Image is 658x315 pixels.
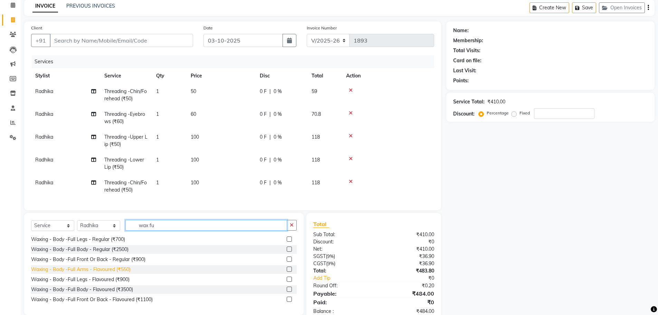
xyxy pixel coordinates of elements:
[156,111,159,117] span: 1
[35,134,53,140] span: Radhika
[125,220,287,231] input: Search or Scan
[374,253,439,260] div: ₹36.90
[307,68,342,84] th: Total
[599,2,645,13] button: Open Invoices
[104,157,144,170] span: Threading -Lower Lip (₹50)
[453,110,475,118] div: Discount:
[35,88,53,94] span: Radhika
[313,260,326,267] span: CGST
[156,157,159,163] span: 1
[187,68,256,84] th: Price
[274,156,282,164] span: 0 %
[530,2,569,13] button: Create New
[308,231,374,238] div: Sub Total:
[156,134,159,140] span: 1
[374,267,439,275] div: ₹483.80
[256,68,307,84] th: Disc
[308,282,374,289] div: Round Off:
[312,157,320,163] span: 118
[104,179,147,193] span: Threading -Chin/Forehead (₹50)
[487,98,505,105] div: ₹410.00
[453,57,481,64] div: Card on file:
[100,68,152,84] th: Service
[308,260,374,267] div: ( )
[269,111,271,118] span: |
[269,88,271,95] span: |
[31,276,130,283] div: Waxing - Body -Full Legs - Flavoured (₹900)
[191,111,196,117] span: 60
[31,246,128,253] div: Waxing - Body -Full Body - Regular (₹2500)
[31,68,100,84] th: Stylist
[374,245,439,253] div: ₹410.00
[269,156,271,164] span: |
[31,236,125,243] div: Waxing - Body -Full Legs - Regular (₹700)
[453,98,485,105] div: Service Total:
[374,238,439,245] div: ₹0
[32,55,439,68] div: Services
[519,110,530,116] label: Fixed
[203,25,213,31] label: Date
[312,111,321,117] span: 70.8
[312,88,317,94] span: 59
[342,68,434,84] th: Action
[35,179,53,186] span: Radhika
[260,179,267,186] span: 0 F
[191,134,199,140] span: 100
[308,245,374,253] div: Net:
[374,282,439,289] div: ₹0.20
[572,2,596,13] button: Save
[31,286,133,293] div: Waxing - Body -Full Body - Flavoured (₹3500)
[308,238,374,245] div: Discount:
[308,275,384,282] a: Add Tip
[374,308,439,315] div: ₹484.00
[35,111,53,117] span: Radhika
[260,133,267,141] span: 0 F
[307,25,337,31] label: Invoice Number
[274,133,282,141] span: 0 %
[260,156,267,164] span: 0 F
[313,221,329,228] span: Total
[308,308,374,315] div: Balance :
[308,289,374,298] div: Payable:
[308,298,374,306] div: Paid:
[327,253,334,259] span: 9%
[50,34,193,47] input: Search by Name/Mobile/Email/Code
[104,88,147,102] span: Threading -Chin/Forehead (₹50)
[487,110,509,116] label: Percentage
[260,111,267,118] span: 0 F
[191,179,199,186] span: 100
[453,37,483,44] div: Membership:
[312,179,320,186] span: 118
[260,88,267,95] span: 0 F
[104,111,145,124] span: Threading -Eyebrows (₹60)
[191,157,199,163] span: 100
[453,77,469,84] div: Points:
[453,47,480,54] div: Total Visits:
[374,260,439,267] div: ₹36.90
[31,266,131,273] div: Waxing - Body -Full Arms - Flavoured (₹550)
[312,134,320,140] span: 118
[453,67,476,74] div: Last Visit:
[385,275,439,282] div: ₹0
[374,298,439,306] div: ₹0
[374,289,439,298] div: ₹484.00
[35,157,53,163] span: Radhika
[269,179,271,186] span: |
[191,88,196,94] span: 50
[31,25,42,31] label: Client
[308,267,374,275] div: Total:
[156,88,159,94] span: 1
[31,256,145,263] div: Waxing - Body -Full Front Or Back - Regular (₹900)
[152,68,187,84] th: Qty
[274,111,282,118] span: 0 %
[269,133,271,141] span: |
[453,27,469,34] div: Name:
[31,296,153,303] div: Waxing - Body -Full Front Or Back - Flavoured (₹1100)
[274,179,282,186] span: 0 %
[31,34,50,47] button: +91
[66,3,115,9] a: PREVIOUS INVOICES
[274,88,282,95] span: 0 %
[327,261,334,266] span: 9%
[374,231,439,238] div: ₹410.00
[313,253,326,259] span: SGST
